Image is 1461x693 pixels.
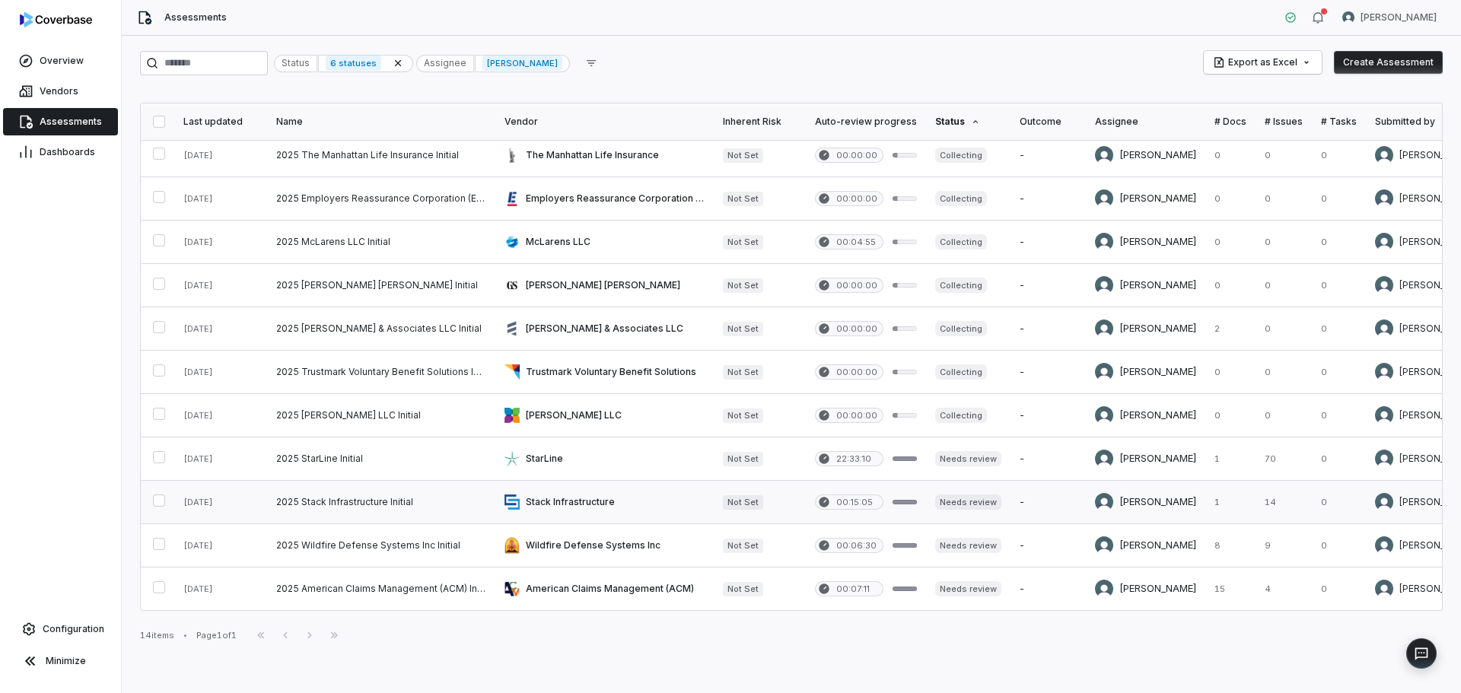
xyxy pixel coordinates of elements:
[196,630,237,641] div: Page 1 of 1
[1265,116,1303,128] div: # Issues
[183,116,258,128] div: Last updated
[1361,11,1437,24] span: [PERSON_NAME]
[1095,363,1113,381] img: Brittany Durbin avatar
[1011,351,1086,394] td: -
[40,116,102,128] span: Assessments
[1375,363,1393,381] img: Brittany Durbin avatar
[1375,580,1393,598] img: Brittany Durbin avatar
[1011,134,1086,177] td: -
[1095,233,1113,251] img: Brittany Durbin avatar
[40,85,78,97] span: Vendors
[20,12,92,27] img: logo-D7KZi-bG.svg
[1321,116,1357,128] div: # Tasks
[40,55,84,67] span: Overview
[1095,319,1113,338] img: Brittany Durbin avatar
[183,630,187,641] div: •
[505,116,705,128] div: Vendor
[935,116,1001,128] div: Status
[1375,406,1393,424] img: Brittany Durbin avatar
[1020,116,1077,128] div: Outcome
[6,646,115,676] button: Minimize
[416,55,474,72] div: Assignee
[1095,406,1113,424] img: Brittany Durbin avatar
[1011,524,1086,567] td: -
[1375,276,1393,294] img: Brittany Durbin avatar
[274,55,317,72] div: Status
[1375,450,1393,468] img: Brittany Durbin avatar
[1342,11,1354,24] img: Brittany Durbin avatar
[1011,177,1086,221] td: -
[723,116,797,128] div: Inherent Risk
[1334,51,1443,74] button: Create Assessment
[1011,394,1086,437] td: -
[3,78,118,105] a: Vendors
[1095,276,1113,294] img: Brittany Durbin avatar
[1011,567,1086,611] td: -
[1095,189,1113,208] img: Brittany Durbin avatar
[326,56,381,71] span: 6 statuses
[1095,536,1113,555] img: Brittany Durbin avatar
[6,615,115,643] a: Configuration
[1011,264,1086,307] td: -
[1095,146,1113,164] img: Brittany Durbin avatar
[1095,493,1113,511] img: Brittany Durbin avatar
[318,55,413,72] div: 6 statuses
[3,108,118,135] a: Assessments
[1095,580,1113,598] img: Brittany Durbin avatar
[46,655,86,667] span: Minimize
[1375,233,1393,251] img: Brittany Durbin avatar
[1204,51,1322,74] button: Export as Excel
[482,56,562,71] span: [PERSON_NAME]
[3,138,118,166] a: Dashboards
[1214,116,1246,128] div: # Docs
[1375,536,1393,555] img: Brittany Durbin avatar
[3,47,118,75] a: Overview
[164,11,227,24] span: Assessments
[1011,481,1086,524] td: -
[40,146,95,158] span: Dashboards
[475,55,569,72] div: [PERSON_NAME]
[1375,146,1393,164] img: Brittany Durbin avatar
[1375,189,1393,208] img: Brittany Durbin avatar
[1095,116,1196,128] div: Assignee
[1011,437,1086,481] td: -
[140,630,174,641] div: 14 items
[1011,307,1086,351] td: -
[1375,319,1393,338] img: Brittany Durbin avatar
[1095,450,1113,468] img: Brittany Durbin avatar
[43,623,104,635] span: Configuration
[1333,6,1446,29] button: Brittany Durbin avatar[PERSON_NAME]
[276,116,486,128] div: Name
[1375,493,1393,511] img: Brittany Durbin avatar
[1011,221,1086,264] td: -
[815,116,917,128] div: Auto-review progress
